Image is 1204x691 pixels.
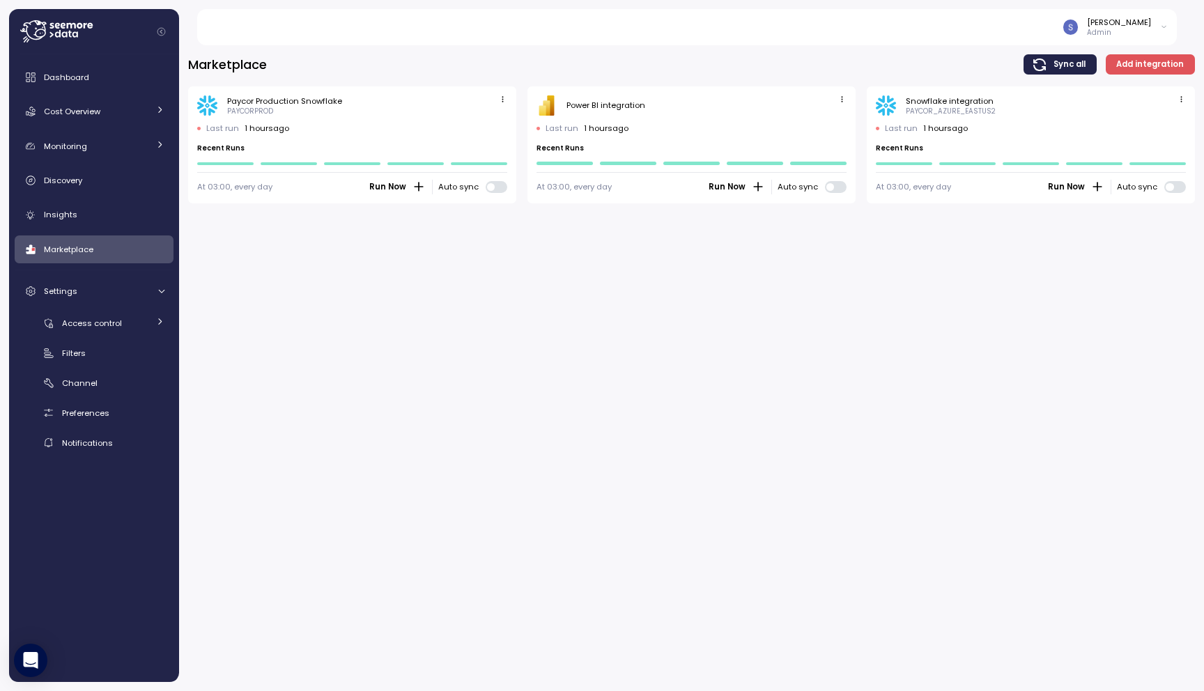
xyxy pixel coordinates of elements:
div: PAYCORPROD [227,107,273,116]
span: Monitoring [44,141,87,152]
span: Add integration [1116,55,1184,74]
button: Collapse navigation [153,26,170,37]
span: Run Now [1048,180,1085,194]
p: Admin [1087,28,1151,38]
p: 1 hours ago [245,123,289,134]
span: Filters [62,348,86,359]
a: Access control [15,311,173,334]
p: Recent Runs [197,143,507,153]
p: Last run [546,123,578,134]
div: Open Intercom Messenger [14,644,47,677]
a: Cost Overview [15,98,173,125]
button: Sync all [1024,54,1097,75]
div: At 03:00, every day [537,181,612,192]
span: Dashboard [44,72,89,83]
h3: Marketplace [188,56,267,73]
span: Insights [44,209,77,220]
div: PAYCOR_AZURE_EASTUS2 [906,107,996,116]
span: Run Now [369,180,406,194]
button: Add integration [1106,54,1195,75]
div: Snowflake integration [906,95,994,107]
span: Sync all [1053,55,1086,74]
div: At 03:00, every day [876,181,951,192]
div: Power BI integration [566,100,645,111]
div: Paycor Production Snowflake [227,95,342,107]
button: Run Now [1047,180,1105,194]
div: [PERSON_NAME] [1087,17,1151,28]
a: Monitoring [15,132,173,160]
span: Settings [44,286,77,297]
span: Notifications [62,437,113,449]
a: Dashboard [15,63,173,91]
button: Run Now [369,180,426,194]
p: 1 hours ago [584,123,628,134]
span: Access control [62,318,122,329]
span: Cost Overview [44,106,100,117]
p: Recent Runs [876,143,1186,153]
a: Discovery [15,166,173,194]
a: Settings [15,277,173,305]
p: Last run [206,123,239,134]
img: ACg8ocLCy7HMj59gwelRyEldAl2GQfy23E10ipDNf0SDYCnD3y85RA=s96-c [1063,20,1078,34]
p: Last run [885,123,918,134]
button: Run Now [708,180,766,194]
a: Filters [15,341,173,364]
a: Notifications [15,431,173,454]
a: Preferences [15,401,173,424]
p: 1 hours ago [923,123,968,134]
span: Marketplace [44,244,93,255]
a: Marketplace [15,235,173,263]
span: Auto sync [1117,181,1164,192]
span: Auto sync [778,181,825,192]
span: Discovery [44,175,82,186]
span: Auto sync [438,181,486,192]
span: Run Now [709,180,746,194]
a: Insights [15,201,173,229]
span: Preferences [62,407,109,419]
span: Channel [62,378,98,389]
div: At 03:00, every day [197,181,272,192]
a: Channel [15,371,173,394]
p: Recent Runs [537,143,847,153]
